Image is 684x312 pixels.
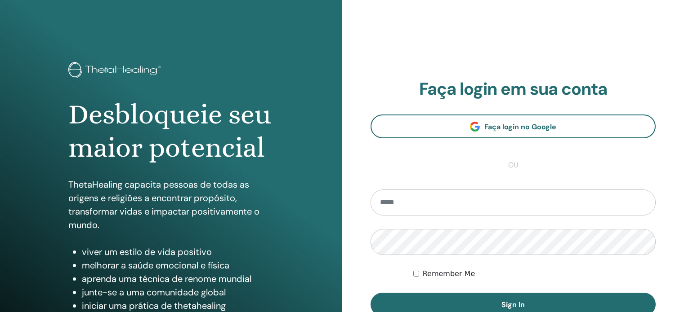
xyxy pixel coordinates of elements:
[504,160,523,171] span: ou
[423,268,475,279] label: Remember Me
[82,245,274,259] li: viver um estilo de vida positivo
[371,114,656,138] a: Faça login no Google
[82,286,274,299] li: junte-se a uma comunidade global
[82,272,274,286] li: aprenda uma técnica de renome mundial
[413,268,656,279] div: Keep me authenticated indefinitely or until I manually logout
[501,300,525,309] span: Sign In
[68,178,274,232] p: ThetaHealing capacita pessoas de todas as origens e religiões a encontrar propósito, transformar ...
[484,122,556,132] span: Faça login no Google
[68,98,274,165] h1: Desbloqueie seu maior potencial
[371,79,656,100] h2: Faça login em sua conta
[82,259,274,272] li: melhorar a saúde emocional e física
